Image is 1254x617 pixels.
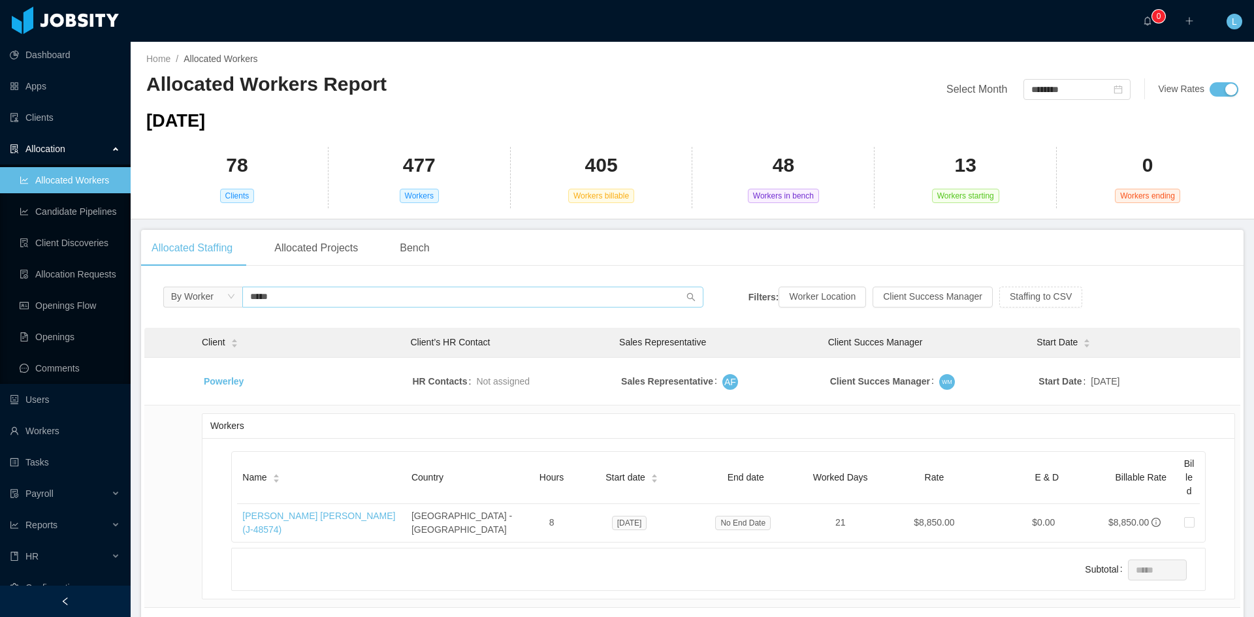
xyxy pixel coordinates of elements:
[146,54,170,64] a: Home
[10,387,120,413] a: icon: robotUsers
[413,376,468,387] strong: HR Contacts
[1115,472,1166,483] span: Billable Rate
[411,337,490,347] span: Client’s HR Contact
[1091,375,1119,388] span: [DATE]
[25,520,57,530] span: Reports
[403,152,436,179] h2: 477
[585,152,618,179] h2: 405
[411,472,443,483] span: Country
[226,152,248,179] h2: 78
[619,337,706,347] span: Sales Representative
[813,472,868,483] span: Worked Days
[612,516,647,530] span: [DATE]
[20,324,120,350] a: icon: file-textOpenings
[227,293,235,302] i: icon: down
[1032,517,1055,528] span: $0.00
[242,511,395,535] a: [PERSON_NAME] [PERSON_NAME](J-48574)
[220,189,255,203] span: Clients
[773,152,794,179] h2: 48
[1084,342,1091,346] i: icon: caret-down
[779,287,866,308] button: Worker Location
[1083,337,1091,346] div: Sort
[231,338,238,341] i: icon: caret-up
[476,376,530,387] span: Not assigned
[10,489,19,498] i: icon: file-protect
[25,488,54,499] span: Payroll
[1037,336,1078,349] span: Start Date
[1152,10,1165,23] sup: 0
[1158,84,1204,94] span: View Rates
[25,582,80,593] span: Configuration
[1114,85,1123,94] i: icon: calendar
[878,504,990,542] td: $8,850.00
[1129,560,1186,580] input: Subtotal
[400,189,439,203] span: Workers
[272,473,280,477] i: icon: caret-up
[10,144,19,153] i: icon: solution
[389,230,440,266] div: Bench
[10,583,19,592] i: icon: setting
[748,189,819,203] span: Workers in bench
[621,376,713,387] strong: Sales Representative
[686,293,696,302] i: icon: search
[932,189,999,203] span: Workers starting
[999,287,1082,308] button: Staffing to CSV
[242,471,266,484] span: Name
[272,477,280,481] i: icon: caret-down
[176,54,178,64] span: /
[10,449,120,475] a: icon: profileTasks
[942,377,952,387] span: WM
[10,552,19,561] i: icon: book
[10,42,120,68] a: icon: pie-chartDashboard
[651,472,658,481] div: Sort
[10,418,120,444] a: icon: userWorkers
[605,471,645,484] span: Start date
[20,355,120,381] a: icon: messageComments
[715,516,771,530] span: No End Date
[1085,564,1127,575] label: Subtotal
[20,230,120,256] a: icon: file-searchClient Discoveries
[724,374,736,390] span: AF
[171,287,214,306] div: By Worker
[830,376,930,387] strong: Client Succes Manager
[803,504,878,542] td: 21
[651,473,658,477] i: icon: caret-up
[204,376,244,387] a: Powerley
[10,520,19,530] i: icon: line-chart
[146,71,692,98] h2: Allocated Workers Report
[146,110,205,131] span: [DATE]
[20,293,120,319] a: icon: idcardOpenings Flow
[10,104,120,131] a: icon: auditClients
[1038,376,1082,387] strong: Start Date
[1185,16,1194,25] i: icon: plus
[1142,152,1153,179] h2: 0
[568,189,634,203] span: Workers billable
[141,230,243,266] div: Allocated Staffing
[25,144,65,154] span: Allocation
[528,504,575,542] td: 8
[1035,472,1059,483] span: E & D
[925,472,944,483] span: Rate
[264,230,368,266] div: Allocated Projects
[1108,516,1149,530] div: $8,850.00
[1143,16,1152,25] i: icon: bell
[184,54,257,64] span: Allocated Workers
[406,504,528,542] td: [GEOGRAPHIC_DATA] - [GEOGRAPHIC_DATA]
[202,336,225,349] span: Client
[20,167,120,193] a: icon: line-chartAllocated Workers
[20,198,120,225] a: icon: line-chartCandidate Pipelines
[651,477,658,481] i: icon: caret-down
[10,73,120,99] a: icon: appstoreApps
[1151,518,1161,527] span: info-circle
[828,337,923,347] span: Client Succes Manager
[946,84,1007,95] span: Select Month
[1115,189,1180,203] span: Workers ending
[955,152,976,179] h2: 13
[873,287,993,308] button: Client Success Manager
[210,414,1227,438] div: Workers
[231,342,238,346] i: icon: caret-down
[231,337,238,346] div: Sort
[1184,458,1195,496] span: Billed
[539,472,564,483] span: Hours
[1084,338,1091,341] i: icon: caret-up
